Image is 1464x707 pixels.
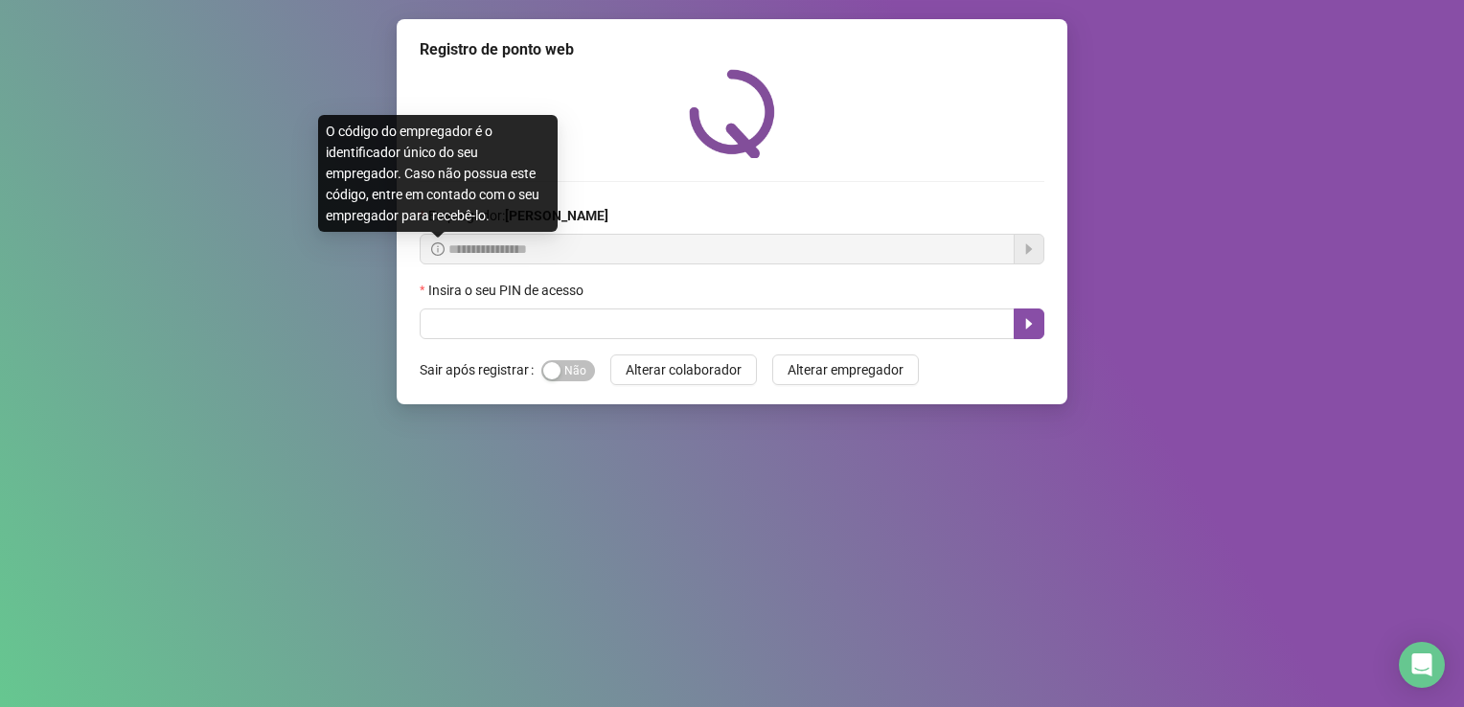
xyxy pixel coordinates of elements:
span: info-circle [431,242,445,256]
button: Alterar empregador [772,354,919,385]
span: Alterar colaborador [626,359,742,380]
button: Alterar colaborador [610,354,757,385]
label: Sair após registrar [420,354,541,385]
div: Registro de ponto web [420,38,1044,61]
span: Alterar empregador [788,359,904,380]
span: caret-right [1021,316,1037,331]
div: O código do empregador é o identificador único do seu empregador. Caso não possua este código, en... [318,115,558,232]
div: Open Intercom Messenger [1399,642,1445,688]
img: QRPoint [689,69,775,158]
label: Insira o seu PIN de acesso [420,280,596,301]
